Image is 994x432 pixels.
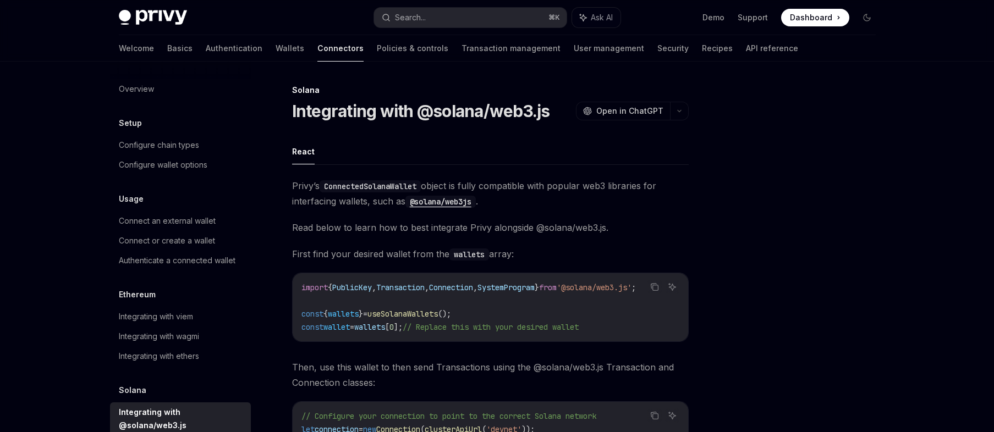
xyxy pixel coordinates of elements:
div: Connect an external wallet [119,214,216,228]
a: Wallets [276,35,304,62]
span: Open in ChatGPT [596,106,663,117]
span: , [473,283,477,292]
button: React [292,139,315,164]
span: } [359,309,363,319]
span: Then, use this wallet to then send Transactions using the @solana/web3.js Transaction and Connect... [292,359,689,390]
a: Dashboard [781,9,849,26]
button: Toggle dark mode [858,9,876,26]
span: Privy’s object is fully compatible with popular web3 libraries for interfacing wallets, such as . [292,178,689,209]
a: Demo [702,12,724,23]
span: , [372,283,376,292]
a: Configure chain types [110,135,251,155]
span: ; [631,283,636,292]
span: , [425,283,429,292]
span: Connection [429,283,473,292]
a: Policies & controls [377,35,448,62]
div: Configure wallet options [119,158,207,171]
div: Connect or create a wallet [119,234,215,247]
button: Copy the contents from the code block [647,408,662,423]
button: Ask AI [665,408,679,423]
a: Connect or create a wallet [110,231,251,251]
a: Recipes [702,35,733,62]
div: Configure chain types [119,139,199,152]
a: Support [738,12,768,23]
button: Copy the contents from the code block [647,280,662,294]
span: } [535,283,539,292]
div: Authenticate a connected wallet [119,254,235,267]
a: Security [657,35,689,62]
span: 0 [389,322,394,332]
a: Connectors [317,35,364,62]
div: Integrating with ethers [119,350,199,363]
span: { [323,309,328,319]
div: Integrating with @solana/web3.js [119,406,244,432]
span: wallets [354,322,385,332]
span: const [301,309,323,319]
span: // Replace this with your desired wallet [403,322,579,332]
span: const [301,322,323,332]
span: ]; [394,322,403,332]
div: Solana [292,85,689,96]
code: ConnectedSolanaWallet [320,180,421,192]
button: Ask AI [572,8,620,27]
a: Connect an external wallet [110,211,251,231]
span: Ask AI [591,12,613,23]
span: wallet [323,322,350,332]
code: @solana/web3js [405,196,476,208]
a: @solana/web3js [405,196,476,207]
a: API reference [746,35,798,62]
a: Configure wallet options [110,155,251,175]
a: Integrating with ethers [110,346,251,366]
a: Welcome [119,35,154,62]
span: useSolanaWallets [367,309,438,319]
span: // Configure your connection to point to the correct Solana network [301,411,596,421]
a: Transaction management [462,35,561,62]
img: dark logo [119,10,187,25]
button: Ask AI [665,280,679,294]
a: Authentication [206,35,262,62]
h5: Ethereum [119,288,156,301]
span: = [363,309,367,319]
span: from [539,283,557,292]
a: User management [574,35,644,62]
a: Overview [110,79,251,99]
a: Integrating with wagmi [110,326,251,346]
h1: Integrating with @solana/web3.js [292,101,550,121]
a: Authenticate a connected wallet [110,251,251,270]
div: Search... [395,11,426,24]
span: = [350,322,354,332]
span: PublicKey [332,283,372,292]
code: wallets [449,248,489,261]
div: Overview [119,82,154,96]
div: Integrating with wagmi [119,330,199,343]
span: Dashboard [790,12,832,23]
span: Read below to learn how to best integrate Privy alongside @solana/web3.js. [292,220,689,235]
span: SystemProgram [477,283,535,292]
button: Open in ChatGPT [576,102,670,120]
span: First find your desired wallet from the array: [292,246,689,262]
span: '@solana/web3.js' [557,283,631,292]
h5: Solana [119,384,146,397]
span: ⌘ K [548,13,560,22]
span: { [328,283,332,292]
a: Basics [167,35,193,62]
a: Integrating with viem [110,307,251,326]
span: [ [385,322,389,332]
h5: Usage [119,192,144,206]
span: import [301,283,328,292]
span: (); [438,309,451,319]
span: Transaction [376,283,425,292]
span: wallets [328,309,359,319]
h5: Setup [119,117,142,130]
div: Integrating with viem [119,310,193,323]
button: Search...⌘K [374,8,567,27]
